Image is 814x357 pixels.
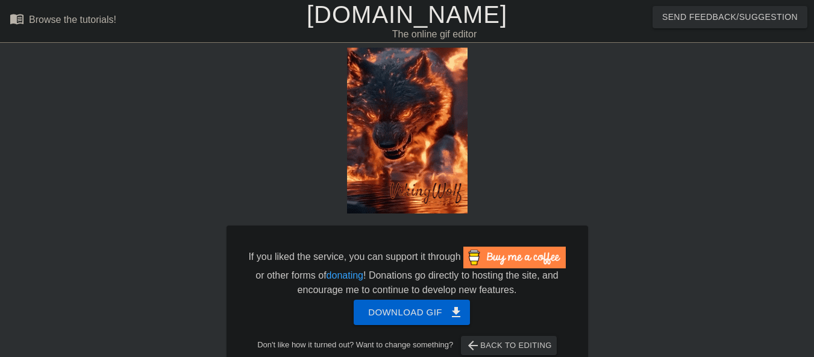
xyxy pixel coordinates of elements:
button: Back to Editing [461,336,557,355]
div: If you liked the service, you can support it through or other forms of ! Donations go directly to... [248,247,567,297]
span: Download gif [368,305,456,320]
button: Download gif [354,300,470,325]
span: arrow_back [466,338,480,353]
span: Back to Editing [466,338,552,353]
div: Browse the tutorials! [29,14,116,25]
a: donating [327,270,363,280]
a: Download gif [344,306,470,317]
button: Send Feedback/Suggestion [653,6,807,28]
span: menu_book [10,11,24,26]
a: Browse the tutorials! [10,11,116,30]
div: The online gif editor [277,27,591,42]
img: Buy Me A Coffee [463,247,566,268]
div: Don't like how it turned out? Want to change something? [245,336,569,355]
a: [DOMAIN_NAME] [307,1,507,28]
span: get_app [449,305,463,320]
img: QInjgMVk.gif [347,48,468,213]
span: Send Feedback/Suggestion [662,10,798,25]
